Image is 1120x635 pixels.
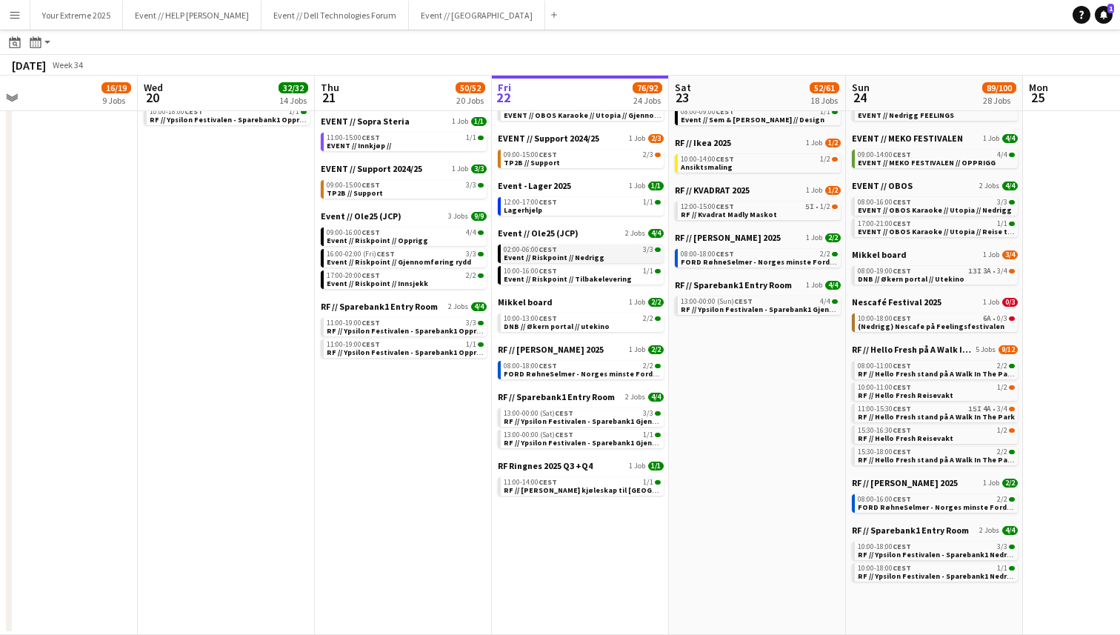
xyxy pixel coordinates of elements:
[643,479,653,486] span: 1/1
[997,405,1007,413] span: 3/4
[327,270,484,287] a: 17:00-20:00CEST2/2Event // Riskpoint // Innsjekk
[361,133,380,142] span: CEST
[150,107,307,124] a: 10:00-18:00CEST1/1RF // Ypsilon Festivalen - Sparebank1 Opprigg
[504,197,661,214] a: 12:00-17:00CEST1/1Lagerhjelp
[504,110,684,120] span: EVENT // OBOS Karaoke // Utopia // Gjennomføring
[852,180,913,191] span: EVENT // OBOS
[466,229,476,236] span: 4/4
[539,245,557,254] span: CEST
[150,115,312,124] span: RF // Ypsilon Festivalen - Sparebank1 Opprigg
[858,405,911,413] span: 11:00-15:30
[498,460,593,471] span: RF Ringnes 2025 Q3 +Q4
[997,267,1007,275] span: 3/4
[852,477,958,488] span: RF // Røhne Selmer 2025
[648,393,664,402] span: 4/4
[681,296,838,313] a: 13:00-00:00 (Sun)CEST4/4RF // Ypsilon Festivalen - Sparebank1 Gjennomføring
[852,180,1018,191] a: EVENT // OBOS2 Jobs4/4
[997,199,1007,206] span: 3/3
[852,180,1018,249] div: EVENT // OBOS2 Jobs4/408:00-16:00CEST3/3EVENT // OBOS Karaoke // Utopia // Nedrigg17:00-21:00CEST...
[498,227,664,296] div: Event // Ole25 (JCP)2 Jobs4/402:00-06:00CEST3/3Event // Riskpoint // Nedrigg10:00-16:00CEST1/1Eve...
[504,246,557,253] span: 02:00-06:00
[997,220,1007,227] span: 1/1
[675,137,841,148] a: RF // Ikea 20251 Job1/2
[471,164,487,173] span: 3/3
[504,253,604,262] span: Event // Riskpoint // Nedrigg
[681,162,733,172] span: Ansiktsmaling
[893,494,911,504] span: CEST
[858,274,964,284] span: DNB // Økern portal // Utekino
[504,408,661,425] a: 13:00-00:00 (Sat)CEST3/3RF // Ypsilon Festivalen - Sparebank1 Gjennomføring
[893,404,911,413] span: CEST
[806,233,822,242] span: 1 Job
[466,272,476,279] span: 2/2
[675,184,841,196] a: RF // KVADRAT 20251 Job1/2
[504,479,557,486] span: 11:00-14:00
[498,296,553,307] span: Mikkel board
[681,203,838,210] div: •
[983,267,991,275] span: 3A
[858,362,911,370] span: 08:00-11:00
[504,315,557,322] span: 10:00-13:00
[681,298,753,305] span: 13:00-00:00 (Sun)
[498,344,664,391] div: RF // [PERSON_NAME] 20251 Job2/208:00-18:00CEST2/2FORD RøhneSelmer - Norges minste Ford-forhandle...
[968,405,981,413] span: 15I
[997,496,1007,503] span: 2/2
[675,232,841,243] a: RF // [PERSON_NAME] 20251 Job2/2
[471,302,487,311] span: 4/4
[681,250,734,258] span: 08:00-18:00
[893,382,911,392] span: CEST
[504,267,557,275] span: 10:00-16:00
[1002,134,1018,143] span: 4/4
[858,197,1015,214] a: 08:00-16:00CEST3/3EVENT // OBOS Karaoke // Utopia // Nedrigg
[675,279,792,290] span: RF // Sparebank1 Entry Room
[858,447,1015,464] a: 15:30-18:00CEST2/2RF // Hello Fresh stand på A Walk In The Park / Nedrigg
[504,416,692,426] span: RF // Ypsilon Festivalen - Sparebank1 Gjennomføring
[716,154,734,164] span: CEST
[1095,6,1113,24] a: 1
[498,227,579,239] span: Event // Ole25 (JCP)
[504,362,557,370] span: 08:00-18:00
[820,156,830,163] span: 1/2
[852,296,941,307] span: Nescafé Festival 2025
[858,404,1015,421] a: 11:00-15:30CEST15I4A•3/4RF // Hello Fresh stand på A Walk In The Park
[504,430,661,447] a: 13:00-00:00 (Sat)CEST1/1RF // Ypsilon Festivalen - Sparebank1 Gjennomføring
[504,361,661,378] a: 08:00-18:00CEST2/2FORD RøhneSelmer - Norges minste Ford-forhandlerkontor
[852,133,1018,144] a: EVENT // MEKO FESTIVALEN1 Job4/4
[327,250,395,258] span: 16:00-02:00 (Fri)
[327,318,484,335] a: 11:00-19:00CEST3/3RF // Ypsilon Festivalen - Sparebank1 Opprigg
[858,390,953,400] span: RF // Hello Fresh Reisevakt
[498,296,664,344] div: Mikkel board1 Job2/210:00-13:00CEST2/2DNB // Økern portal // utekino
[504,485,703,495] span: RF // Levere kjøleskap til Oslo Runway
[858,455,1050,465] span: RF // Hello Fresh stand på A Walk In The Park / Nedrigg
[504,266,661,283] a: 10:00-16:00CEST1/1Event // Riskpoint // Tilbakelevering
[858,151,911,159] span: 09:00-14:00
[1002,526,1018,535] span: 4/4
[806,281,822,290] span: 1 Job
[681,249,838,266] a: 08:00-18:00CEST2/2FORD RøhneSelmer - Norges minste Ford-forhandlerkontor
[498,391,615,402] span: RF // Sparebank1 Entry Room
[321,116,487,127] a: EVENT // Sopra Steria1 Job1/1
[893,150,911,159] span: CEST
[852,296,1018,307] a: Nescafé Festival 20251 Job0/3
[498,180,664,191] a: Event - Lager 20251 Job1/1
[504,410,573,417] span: 13:00-00:00 (Sat)
[858,427,911,434] span: 15:30-16:30
[675,279,841,318] div: RF // Sparebank1 Entry Room1 Job4/413:00-00:00 (Sun)CEST4/4RF // Ypsilon Festivalen - Sparebank1 ...
[327,141,391,150] span: EVENT // Innkjøp //
[643,151,653,159] span: 2/3
[321,210,487,222] a: Event // Ole25 (JCP)3 Jobs9/9
[327,279,428,288] span: Event // Riskpoint // Innsjekk
[498,180,571,191] span: Event - Lager 2025
[648,182,664,190] span: 1/1
[852,344,1018,477] div: RF // Hello Fresh på A Walk In The Park5 Jobs9/1208:00-11:00CEST2/2RF // Hello Fresh stand på A W...
[376,249,395,259] span: CEST
[968,267,981,275] span: 13I
[820,203,830,210] span: 1/2
[997,427,1007,434] span: 1/2
[327,257,471,267] span: Event // Riskpoint // Gjennomføring rydd
[979,182,999,190] span: 2 Jobs
[858,313,1015,330] a: 10:00-18:00CEST6A•0/3(Nedrigg) Nescafe på Feelingsfestivalen
[555,430,573,439] span: CEST
[327,188,383,198] span: TP2B // Support
[361,227,380,237] span: CEST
